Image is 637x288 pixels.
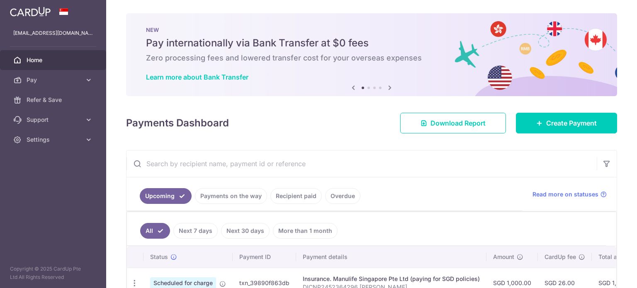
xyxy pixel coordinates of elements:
div: Insurance. Manulife Singapore Pte Ltd (paying for SGD policies) [303,275,480,283]
span: Home [27,56,81,64]
a: Read more on statuses [532,190,607,198]
h5: Pay internationally via Bank Transfer at $0 fees [146,36,597,50]
a: Download Report [400,113,506,133]
a: All [140,223,170,239]
a: Payments on the way [195,188,267,204]
span: Read more on statuses [532,190,598,198]
span: Create Payment [546,118,597,128]
a: More than 1 month [273,223,338,239]
p: [EMAIL_ADDRESS][DOMAIN_NAME] [13,29,93,37]
a: Upcoming [140,188,192,204]
span: Download Report [430,118,486,128]
h4: Payments Dashboard [126,116,229,131]
a: Overdue [325,188,360,204]
span: Total amt. [598,253,626,261]
a: Next 30 days [221,223,270,239]
img: CardUp [10,7,51,17]
p: NEW [146,27,597,33]
a: Recipient paid [270,188,322,204]
h6: Zero processing fees and lowered transfer cost for your overseas expenses [146,53,597,63]
span: Status [150,253,168,261]
input: Search by recipient name, payment id or reference [126,150,597,177]
iframe: Opens a widget where you can find more information [584,263,629,284]
span: Support [27,116,81,124]
a: Create Payment [516,113,617,133]
a: Learn more about Bank Transfer [146,73,248,81]
span: Settings [27,136,81,144]
span: Pay [27,76,81,84]
span: Amount [493,253,514,261]
span: CardUp fee [545,253,576,261]
img: Bank transfer banner [126,13,617,96]
span: Refer & Save [27,96,81,104]
th: Payment details [296,246,486,268]
a: Next 7 days [173,223,218,239]
th: Payment ID [233,246,296,268]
